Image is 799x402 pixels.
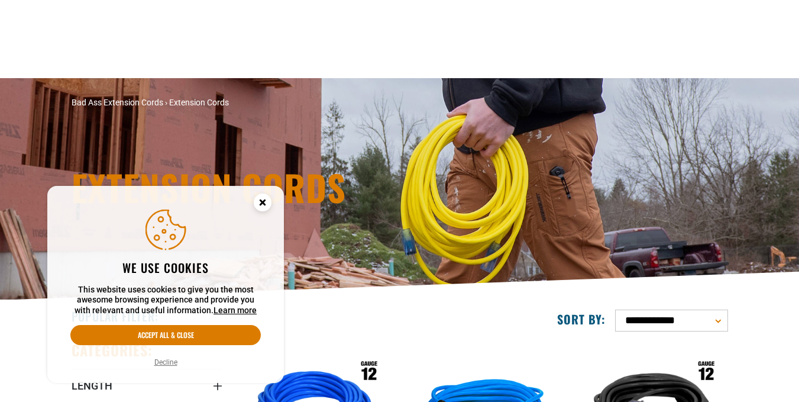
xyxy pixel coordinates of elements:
[557,311,606,327] label: Sort by:
[72,369,222,402] summary: Length
[72,379,112,393] span: Length
[70,325,261,345] button: Accept all & close
[70,285,261,316] p: This website uses cookies to give you the most awesome browsing experience and provide you with r...
[72,98,163,107] a: Bad Ass Extension Cords
[72,97,503,109] nav: breadcrumbs
[47,186,284,384] aside: Cookie Consent
[72,169,503,205] h1: Extension Cords
[214,305,257,315] a: Learn more
[169,98,229,107] span: Extension Cords
[165,98,167,107] span: ›
[151,356,181,368] button: Decline
[70,260,261,275] h2: We use cookies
